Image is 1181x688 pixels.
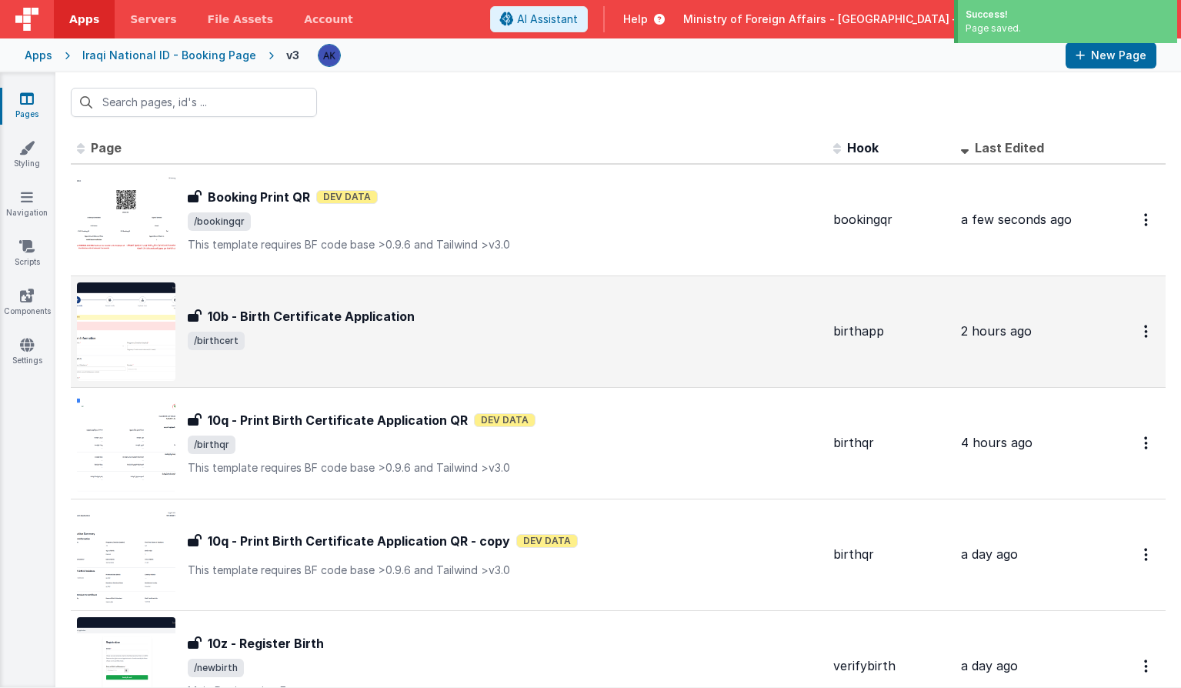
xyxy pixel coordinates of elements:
[833,322,949,340] div: birthapp
[966,8,1169,22] div: Success!
[975,140,1044,155] span: Last Edited
[130,12,176,27] span: Servers
[188,460,821,476] p: This template requires BF code base >0.9.6 and Tailwind >v3.0
[188,563,821,578] p: This template requires BF code base >0.9.6 and Tailwind >v3.0
[1135,427,1159,459] button: Options
[961,658,1018,673] span: a day ago
[188,212,251,231] span: /bookingqr
[683,12,1169,27] button: Ministry of Foreign Affairs - [GEOGRAPHIC_DATA] — [EMAIL_ADDRESS][DOMAIN_NAME]
[69,12,99,27] span: Apps
[517,12,578,27] span: AI Assistant
[188,436,235,454] span: /birthqr
[961,212,1072,227] span: a few seconds ago
[490,6,588,32] button: AI Assistant
[966,22,1169,35] div: Page saved.
[474,413,535,427] span: Dev Data
[208,188,310,206] h3: Booking Print QR
[961,546,1018,562] span: a day ago
[188,237,821,252] p: This template requires BF code base >0.9.6 and Tailwind >v3.0
[208,307,415,326] h3: 10b - Birth Certificate Application
[208,634,324,653] h3: 10z - Register Birth
[516,534,578,548] span: Dev Data
[1135,316,1159,347] button: Options
[833,211,949,229] div: bookingqr
[961,435,1033,450] span: 4 hours ago
[25,48,52,63] div: Apps
[847,140,879,155] span: Hook
[1066,42,1156,68] button: New Page
[961,323,1032,339] span: 2 hours ago
[833,546,949,563] div: birthqr
[316,190,378,204] span: Dev Data
[188,659,244,677] span: /newbirth
[91,140,122,155] span: Page
[833,657,949,675] div: verifybirth
[71,88,317,117] input: Search pages, id's ...
[1135,539,1159,570] button: Options
[319,45,340,66] img: 1f6063d0be199a6b217d3045d703aa70
[208,12,274,27] span: File Assets
[1135,650,1159,682] button: Options
[683,12,963,27] span: Ministry of Foreign Affairs - [GEOGRAPHIC_DATA] —
[833,434,949,452] div: birthqr
[1135,204,1159,235] button: Options
[623,12,648,27] span: Help
[208,411,468,429] h3: 10q - Print Birth Certificate Application QR
[286,48,305,63] div: v3
[82,48,256,63] div: Iraqi National ID - Booking Page
[208,532,510,550] h3: 10q - Print Birth Certificate Application QR - copy
[188,332,245,350] span: /birthcert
